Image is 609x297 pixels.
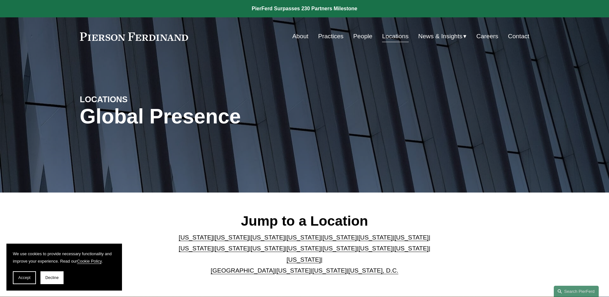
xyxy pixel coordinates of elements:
[358,234,393,241] a: [US_STATE]
[382,30,408,42] a: Locations
[18,275,30,280] span: Accept
[215,234,249,241] a: [US_STATE]
[394,234,429,241] a: [US_STATE]
[179,234,213,241] a: [US_STATE]
[173,212,436,229] h2: Jump to a Location
[179,245,213,252] a: [US_STATE]
[13,250,116,265] p: We use cookies to provide necessary functionality and improve your experience. Read our .
[418,31,463,42] span: News & Insights
[358,245,393,252] a: [US_STATE]
[476,30,498,42] a: Careers
[353,30,372,42] a: People
[348,267,398,274] a: [US_STATE], D.C.
[215,245,249,252] a: [US_STATE]
[287,234,321,241] a: [US_STATE]
[318,30,344,42] a: Practices
[80,105,379,128] h1: Global Presence
[251,234,285,241] a: [US_STATE]
[173,232,436,276] p: | | | | | | | | | | | | | | | | | |
[40,271,64,284] button: Decline
[418,30,467,42] a: folder dropdown
[554,286,599,297] a: Search this site
[292,30,309,42] a: About
[276,267,311,274] a: [US_STATE]
[13,271,36,284] button: Accept
[508,30,529,42] a: Contact
[287,256,321,263] a: [US_STATE]
[287,245,321,252] a: [US_STATE]
[251,245,285,252] a: [US_STATE]
[322,234,357,241] a: [US_STATE]
[45,275,59,280] span: Decline
[80,94,192,104] h4: LOCATIONS
[77,259,102,264] a: Cookie Policy
[312,267,347,274] a: [US_STATE]
[211,267,275,274] a: [GEOGRAPHIC_DATA]
[6,244,122,291] section: Cookie banner
[394,245,429,252] a: [US_STATE]
[322,245,357,252] a: [US_STATE]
